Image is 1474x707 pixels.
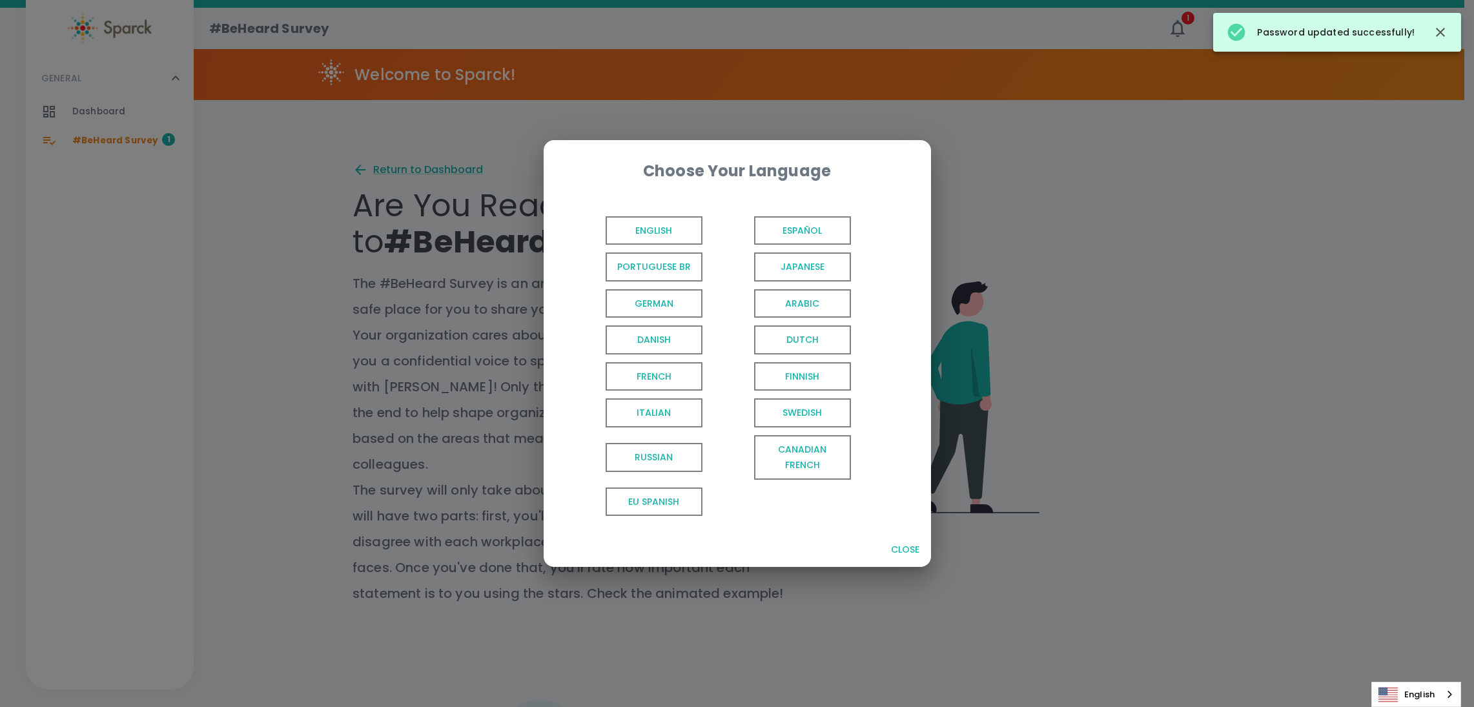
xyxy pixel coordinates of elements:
[708,249,856,285] button: Japanese
[754,398,851,427] span: Swedish
[559,431,708,484] button: Russian
[559,394,708,431] button: Italian
[708,212,856,249] button: Español
[754,362,851,391] span: Finnish
[559,358,708,395] button: French
[606,216,702,245] span: English
[754,435,851,480] span: Canadian French
[559,249,708,285] button: Portuguese BR
[606,362,702,391] span: French
[1371,682,1461,707] div: Language
[559,212,708,249] button: English
[708,285,856,322] button: Arabic
[606,443,702,472] span: Russian
[754,325,851,354] span: Dutch
[708,394,856,431] button: Swedish
[559,285,708,322] button: German
[708,322,856,358] button: Dutch
[708,358,856,395] button: Finnish
[559,484,708,520] button: EU Spanish
[754,252,851,282] span: Japanese
[754,216,851,245] span: Español
[564,161,910,181] div: Choose Your Language
[1226,17,1415,48] div: Password updated successfully!
[1372,682,1460,706] a: English
[885,538,926,562] button: Close
[754,289,851,318] span: Arabic
[606,289,702,318] span: German
[559,322,708,358] button: Danish
[708,431,856,484] button: Canadian French
[1371,682,1461,707] aside: Language selected: English
[606,325,702,354] span: Danish
[606,398,702,427] span: Italian
[606,487,702,517] span: EU Spanish
[606,252,702,282] span: Portuguese BR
